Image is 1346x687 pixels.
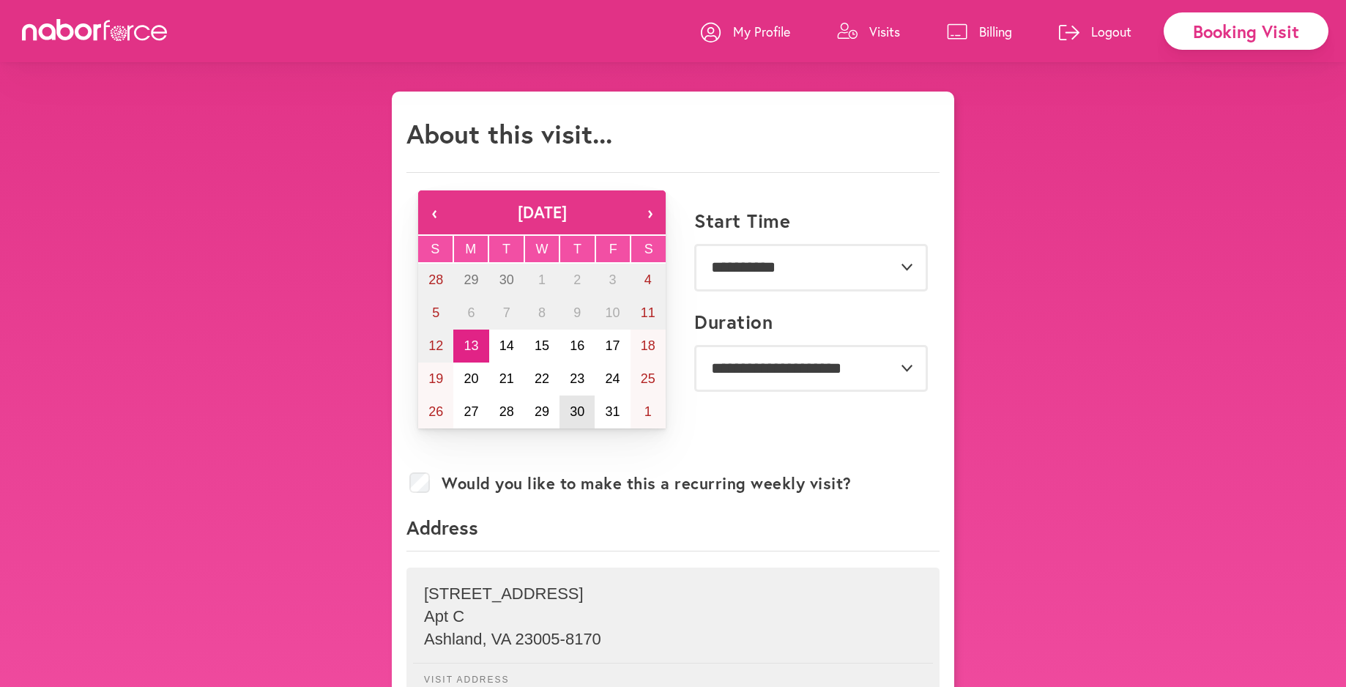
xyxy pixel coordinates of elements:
button: October 24, 2025 [595,363,630,396]
abbr: November 1, 2025 [644,404,652,419]
p: Address [406,515,940,552]
abbr: October 14, 2025 [499,338,514,353]
abbr: October 11, 2025 [641,305,655,320]
abbr: October 29, 2025 [535,404,549,419]
button: September 29, 2025 [453,264,488,297]
div: Booking Visit [1164,12,1328,50]
abbr: October 18, 2025 [641,338,655,353]
p: Apt C [424,607,922,626]
a: Billing [947,10,1012,53]
button: October 25, 2025 [631,363,666,396]
button: November 1, 2025 [631,396,666,428]
abbr: October 3, 2025 [609,272,617,287]
abbr: October 2, 2025 [573,272,581,287]
h1: About this visit... [406,118,612,149]
a: Logout [1059,10,1131,53]
button: October 4, 2025 [631,264,666,297]
button: October 21, 2025 [489,363,524,396]
button: October 5, 2025 [418,297,453,330]
abbr: September 28, 2025 [428,272,443,287]
button: September 30, 2025 [489,264,524,297]
p: [STREET_ADDRESS] [424,584,922,604]
button: October 17, 2025 [595,330,630,363]
button: October 3, 2025 [595,264,630,297]
button: [DATE] [450,190,633,234]
p: Visits [869,23,900,40]
button: September 28, 2025 [418,264,453,297]
abbr: October 4, 2025 [644,272,652,287]
button: October 28, 2025 [489,396,524,428]
a: Visits [837,10,900,53]
button: ‹ [418,190,450,234]
abbr: October 30, 2025 [570,404,584,419]
button: October 9, 2025 [559,297,595,330]
abbr: October 9, 2025 [573,305,581,320]
p: Billing [979,23,1012,40]
p: My Profile [733,23,790,40]
button: October 20, 2025 [453,363,488,396]
button: October 23, 2025 [559,363,595,396]
abbr: October 10, 2025 [606,305,620,320]
abbr: October 7, 2025 [503,305,510,320]
button: October 19, 2025 [418,363,453,396]
abbr: September 30, 2025 [499,272,514,287]
abbr: October 15, 2025 [535,338,549,353]
p: Logout [1091,23,1131,40]
abbr: October 5, 2025 [432,305,439,320]
button: October 29, 2025 [524,396,559,428]
button: October 30, 2025 [559,396,595,428]
abbr: Sunday [431,242,439,256]
button: October 2, 2025 [559,264,595,297]
abbr: October 25, 2025 [641,371,655,386]
abbr: October 27, 2025 [464,404,478,419]
button: › [633,190,666,234]
abbr: October 12, 2025 [428,338,443,353]
abbr: October 6, 2025 [467,305,475,320]
abbr: October 24, 2025 [606,371,620,386]
abbr: October 21, 2025 [499,371,514,386]
button: October 26, 2025 [418,396,453,428]
label: Would you like to make this a recurring weekly visit? [442,474,852,493]
button: October 6, 2025 [453,297,488,330]
button: October 13, 2025 [453,330,488,363]
abbr: October 13, 2025 [464,338,478,353]
button: October 1, 2025 [524,264,559,297]
button: October 10, 2025 [595,297,630,330]
p: Visit Address [413,663,933,685]
abbr: October 31, 2025 [606,404,620,419]
a: My Profile [701,10,790,53]
button: October 15, 2025 [524,330,559,363]
abbr: October 16, 2025 [570,338,584,353]
abbr: Tuesday [502,242,510,256]
button: October 22, 2025 [524,363,559,396]
button: October 14, 2025 [489,330,524,363]
abbr: October 19, 2025 [428,371,443,386]
label: Start Time [694,209,790,232]
abbr: September 29, 2025 [464,272,478,287]
abbr: Thursday [573,242,581,256]
button: October 18, 2025 [631,330,666,363]
abbr: October 22, 2025 [535,371,549,386]
abbr: October 17, 2025 [606,338,620,353]
button: October 7, 2025 [489,297,524,330]
abbr: Saturday [644,242,653,256]
abbr: October 26, 2025 [428,404,443,419]
button: October 12, 2025 [418,330,453,363]
button: October 31, 2025 [595,396,630,428]
abbr: Friday [609,242,617,256]
abbr: Monday [465,242,476,256]
abbr: October 23, 2025 [570,371,584,386]
button: October 8, 2025 [524,297,559,330]
button: October 11, 2025 [631,297,666,330]
abbr: October 20, 2025 [464,371,478,386]
button: October 27, 2025 [453,396,488,428]
abbr: October 1, 2025 [538,272,546,287]
abbr: Wednesday [536,242,549,256]
button: October 16, 2025 [559,330,595,363]
abbr: October 8, 2025 [538,305,546,320]
p: Ashland , VA 23005-8170 [424,630,922,649]
abbr: October 28, 2025 [499,404,514,419]
label: Duration [694,311,773,333]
